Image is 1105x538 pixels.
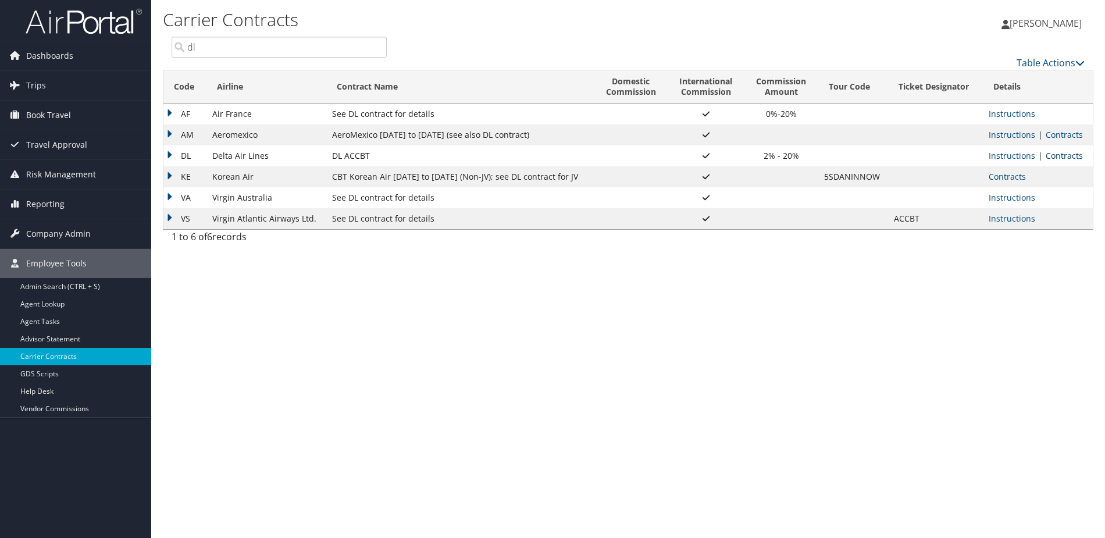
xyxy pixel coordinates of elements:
[26,41,73,70] span: Dashboards
[326,70,594,104] th: Contract Name: activate to sort column ascending
[207,230,212,243] span: 6
[163,124,206,145] td: AM
[172,230,387,250] div: 1 to 6 of records
[206,124,327,145] td: Aeromexico
[1035,150,1046,161] span: |
[1017,56,1085,69] a: Table Actions
[26,190,65,219] span: Reporting
[989,171,1026,182] a: View Contracts
[744,104,818,124] td: 0%-20%
[983,70,1093,104] th: Details: activate to sort column ascending
[1010,17,1082,30] span: [PERSON_NAME]
[26,249,87,278] span: Employee Tools
[989,213,1035,224] a: View Ticketing Instructions
[326,166,594,187] td: CBT Korean Air [DATE] to [DATE] (Non-JV); see DL contract for JV
[326,124,594,145] td: AeroMexico [DATE] to [DATE] (see also DL contract)
[163,145,206,166] td: DL
[326,187,594,208] td: See DL contract for details
[888,208,983,229] td: ACCBT
[744,70,818,104] th: CommissionAmount: activate to sort column ascending
[326,104,594,124] td: See DL contract for details
[1035,129,1046,140] span: |
[744,145,818,166] td: 2% - 20%
[818,166,888,187] td: 5SDANINNOW
[206,145,327,166] td: Delta Air Lines
[594,70,668,104] th: DomesticCommission: activate to sort column ascending
[326,145,594,166] td: DL ACCBT
[206,104,327,124] td: Air France
[888,70,983,104] th: Ticket Designator: activate to sort column ascending
[26,101,71,130] span: Book Travel
[26,8,142,35] img: airportal-logo.png
[989,108,1035,119] a: View Ticketing Instructions
[668,70,744,104] th: InternationalCommission: activate to sort column ascending
[989,192,1035,203] a: View Ticketing Instructions
[26,160,96,189] span: Risk Management
[163,166,206,187] td: KE
[1046,129,1083,140] a: View Contracts
[206,166,327,187] td: Korean Air
[206,70,327,104] th: Airline: activate to sort column ascending
[206,187,327,208] td: Virgin Australia
[206,208,327,229] td: Virgin Atlantic Airways Ltd.
[163,187,206,208] td: VA
[163,70,206,104] th: Code: activate to sort column descending
[163,208,206,229] td: VS
[163,104,206,124] td: AF
[172,37,387,58] input: Search
[326,208,594,229] td: See DL contract for details
[1001,6,1093,41] a: [PERSON_NAME]
[26,71,46,100] span: Trips
[989,150,1035,161] a: View Ticketing Instructions
[163,8,783,32] h1: Carrier Contracts
[26,130,87,159] span: Travel Approval
[818,70,888,104] th: Tour Code: activate to sort column ascending
[1046,150,1083,161] a: View Contracts
[989,129,1035,140] a: View Ticketing Instructions
[26,219,91,248] span: Company Admin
